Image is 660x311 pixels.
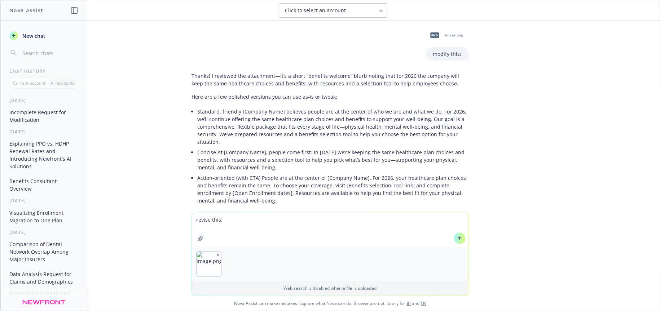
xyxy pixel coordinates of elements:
button: Visualizing Enrollment Migration to One Plan [6,207,81,226]
p: Thanks! I reviewed the attachment—it’s a short “benefits welcome” blurb noting that for 2026 the ... [192,72,468,87]
p: Standard, friendly [Company Name] believes people are at the center of who we are and what we do.... [197,108,468,146]
input: Search chats [21,48,78,58]
button: Data Analysis Request for Claims and Demographics [6,268,81,288]
button: Click to select an account [279,3,387,18]
p: Concise At [Company Name], people come first. In [DATE] we’re keeping the same healthcare plan ch... [197,148,468,171]
p: Current account [13,80,45,86]
div: More than a week ago [1,290,87,297]
button: Explaining PPO vs. HDHP Renewal Rates and Introducing Newfront's AI Solutions [6,138,81,172]
p: All accounts [50,80,75,86]
p: modify this: [433,50,461,58]
h1: Nova Assist [9,6,43,14]
p: Action-oriented (with CTA) People are at the center of [Company Name]. For 2026, your healthcare ... [197,174,468,204]
div: [DATE] [1,129,87,135]
img: image.png [197,252,221,276]
span: New chat [21,32,45,40]
button: Benefits Consultant Overview [6,175,81,195]
button: Comparison of Dental Network Overlap Among Major Insurers [6,238,81,265]
button: Incomplete Request for Modification [6,106,81,126]
p: A few quick questions to finalize: [192,212,468,219]
p: Web search is disabled when a file is uploaded [196,285,464,291]
div: [DATE] [1,197,87,204]
span: Nova Assist can make mistakes. Explore what Nova can do: Browse prompt library for and [3,296,657,311]
textarea: revise this: [192,213,468,247]
div: Chat History [1,68,87,74]
div: [DATE] [1,97,87,103]
span: png [430,32,439,38]
span: Click to select an account [285,7,346,14]
div: pngimage.png [426,26,464,44]
span: image.png [445,33,463,37]
button: New chat [6,29,81,42]
p: Here are a few polished versions you can use as-is or tweak: [192,93,468,101]
a: TR [421,300,426,306]
a: BI [406,300,411,306]
div: [DATE] [1,229,87,235]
